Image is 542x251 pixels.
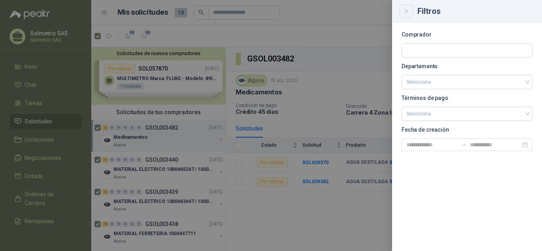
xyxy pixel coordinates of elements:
[402,127,532,132] p: Fecha de creación
[402,32,532,37] p: Comprador
[402,64,532,69] p: Departamento
[402,96,532,100] p: Términos de pago
[402,6,411,16] button: Close
[460,142,467,148] span: swap-right
[417,7,532,15] div: Filtros
[460,142,467,148] span: to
